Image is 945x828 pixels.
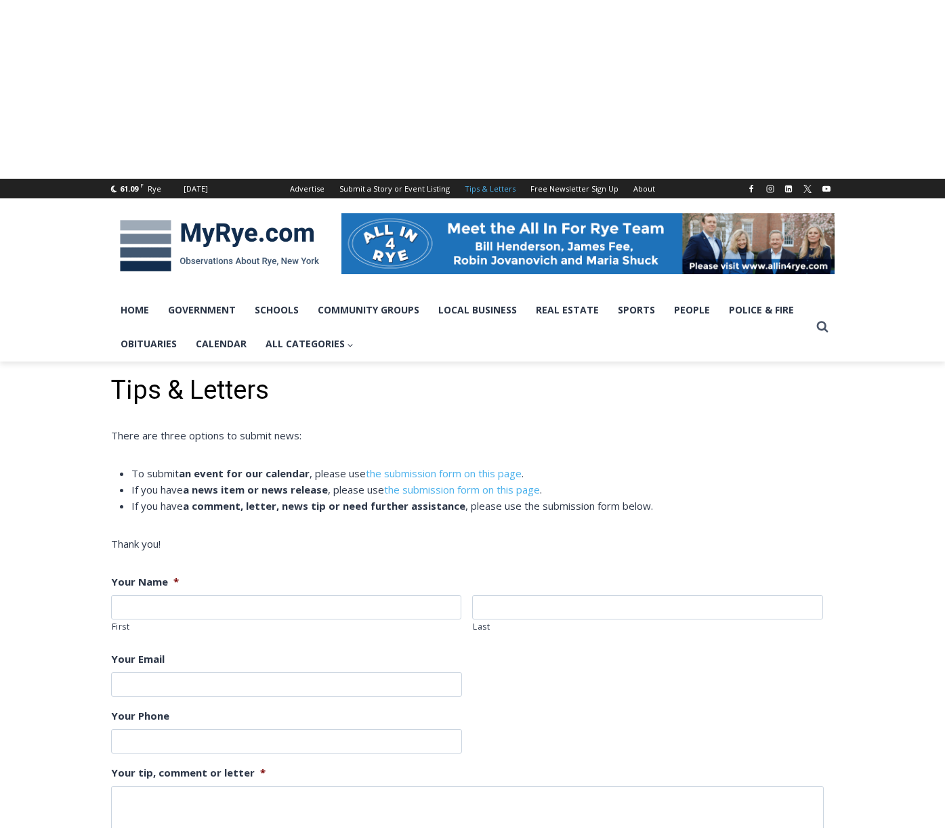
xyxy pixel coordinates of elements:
h1: Tips & Letters [111,375,835,406]
nav: Primary Navigation [111,293,810,362]
a: Government [159,293,245,327]
label: Last [473,620,823,634]
strong: a news item or news release [183,483,328,496]
a: About [626,179,663,198]
a: Submit a Story or Event Listing [332,179,457,198]
a: Obituaries [111,327,186,361]
strong: a comment, letter, news tip or need further assistance [183,499,465,513]
a: Free Newsletter Sign Up [523,179,626,198]
a: the submission form on this page [366,466,522,480]
a: Calendar [186,327,256,361]
button: View Search Form [810,315,835,339]
a: Community Groups [308,293,429,327]
a: Home [111,293,159,327]
a: Tips & Letters [457,179,523,198]
a: Police & Fire [719,293,803,327]
label: Your tip, comment or letter [111,766,266,780]
a: Schools [245,293,308,327]
strong: an event for our calendar [179,466,310,480]
p: Thank you! [111,536,835,552]
p: There are three options to submit news: [111,427,835,443]
a: Advertise [282,179,332,198]
li: If you have , please use the submission form below. [131,498,835,514]
a: Sports [608,293,665,327]
a: Linkedin [780,181,797,197]
a: Local Business [429,293,526,327]
nav: Secondary Navigation [282,179,663,198]
span: 61.09 [120,183,138,194]
label: Your Phone [111,710,169,723]
img: MyRye.com [111,211,328,281]
a: YouTube [818,181,835,197]
label: First [112,620,462,634]
span: All Categories [266,336,354,351]
img: All in for Rye [341,213,835,274]
a: Instagram [762,181,778,197]
a: People [665,293,719,327]
a: Facebook [743,181,759,197]
div: [DATE] [184,183,208,195]
div: Rye [148,183,161,195]
label: Your Email [111,653,165,666]
li: If you have , please use . [131,481,835,498]
a: All Categories [256,327,364,361]
a: Real Estate [526,293,608,327]
a: the submission form on this page [384,483,540,496]
a: X [799,181,816,197]
label: Your Name [111,575,179,589]
li: To submit , please use . [131,465,835,481]
span: F [140,181,144,189]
